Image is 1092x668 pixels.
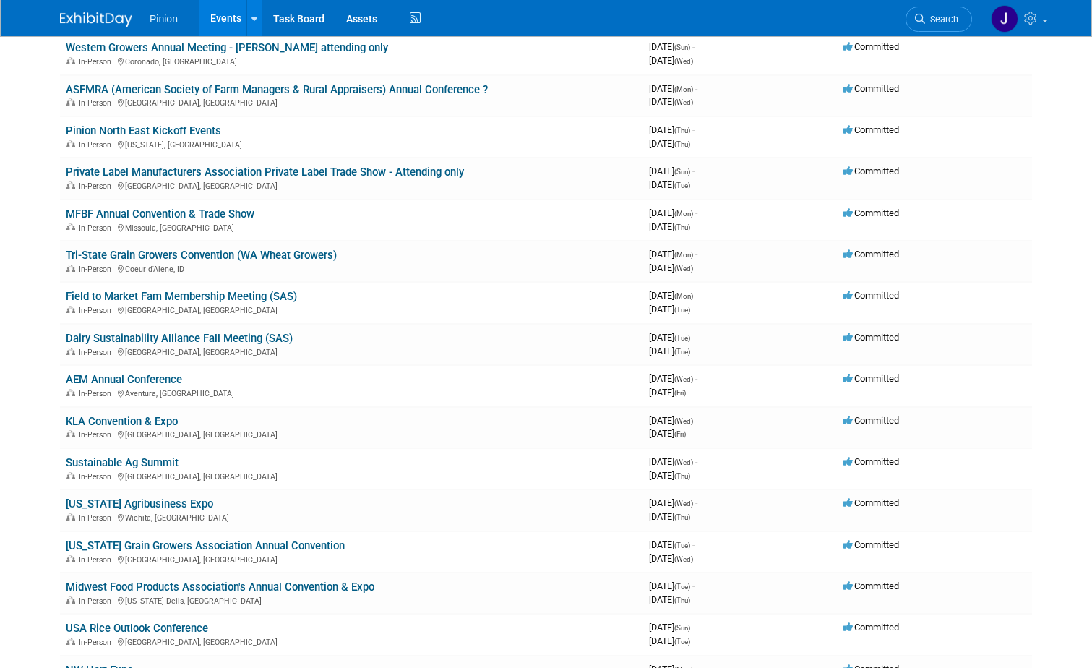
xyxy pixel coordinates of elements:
a: ASFMRA (American Society of Farm Managers & Rural Appraisers) Annual Conference ? [66,83,488,96]
span: Committed [843,124,899,135]
div: [US_STATE] Dells, [GEOGRAPHIC_DATA] [66,594,637,606]
span: - [692,622,695,633]
span: (Thu) [674,472,690,480]
span: In-Person [79,389,116,398]
span: Pinion [150,13,178,25]
span: - [692,41,695,52]
a: Field to Market Fam Membership Meeting (SAS) [66,290,297,303]
img: In-Person Event [66,181,75,189]
a: MFBF Annual Convention & Trade Show [66,207,254,220]
span: - [695,373,697,384]
span: Committed [843,415,899,426]
span: (Sun) [674,624,690,632]
span: [DATE] [649,138,690,149]
span: Committed [843,41,899,52]
span: (Wed) [674,555,693,563]
span: (Wed) [674,98,693,106]
span: (Thu) [674,223,690,231]
div: Aventura, [GEOGRAPHIC_DATA] [66,387,637,398]
span: - [695,415,697,426]
span: [DATE] [649,373,697,384]
span: Committed [843,166,899,176]
span: (Tue) [674,181,690,189]
span: Committed [843,83,899,94]
a: Midwest Food Products Association's Annual Convention & Expo [66,581,374,594]
a: Search [906,7,972,32]
span: (Tue) [674,638,690,646]
div: [GEOGRAPHIC_DATA], [GEOGRAPHIC_DATA] [66,304,637,315]
span: Committed [843,373,899,384]
span: Committed [843,290,899,301]
span: [DATE] [649,456,697,467]
span: Committed [843,622,899,633]
span: - [695,290,697,301]
span: (Fri) [674,430,686,438]
span: - [692,332,695,343]
a: Dairy Sustainability Alliance Fall Meeting (SAS) [66,332,293,345]
div: [GEOGRAPHIC_DATA], [GEOGRAPHIC_DATA] [66,470,637,481]
div: Wichita, [GEOGRAPHIC_DATA] [66,511,637,523]
span: [DATE] [649,635,690,646]
span: In-Person [79,472,116,481]
span: Committed [843,539,899,550]
span: [DATE] [649,539,695,550]
span: - [695,249,697,260]
a: Tri-State Grain Growers Convention (WA Wheat Growers) [66,249,337,262]
img: In-Person Event [66,430,75,437]
span: - [692,539,695,550]
img: In-Person Event [66,265,75,272]
span: (Wed) [674,458,693,466]
span: (Wed) [674,375,693,383]
img: In-Person Event [66,57,75,64]
img: In-Person Event [66,596,75,604]
span: Committed [843,249,899,260]
span: [DATE] [649,124,695,135]
span: Committed [843,332,899,343]
a: AEM Annual Conference [66,373,182,386]
img: In-Person Event [66,348,75,355]
span: [DATE] [649,428,686,439]
div: Coronado, [GEOGRAPHIC_DATA] [66,55,637,67]
span: In-Person [79,265,116,274]
span: - [692,581,695,591]
span: (Tue) [674,583,690,591]
span: In-Person [79,555,116,565]
div: [GEOGRAPHIC_DATA], [GEOGRAPHIC_DATA] [66,179,637,191]
div: [GEOGRAPHIC_DATA], [GEOGRAPHIC_DATA] [66,553,637,565]
img: In-Person Event [66,223,75,231]
span: (Mon) [674,85,693,93]
img: In-Person Event [66,555,75,562]
img: In-Person Event [66,140,75,147]
span: Committed [843,207,899,218]
span: In-Person [79,430,116,440]
img: In-Person Event [66,513,75,521]
div: [GEOGRAPHIC_DATA], [GEOGRAPHIC_DATA] [66,635,637,647]
span: (Tue) [674,306,690,314]
span: [DATE] [649,594,690,605]
span: Committed [843,497,899,508]
a: Western Growers Annual Meeting - [PERSON_NAME] attending only [66,41,388,54]
span: [DATE] [649,553,693,564]
a: Private Label Manufacturers Association Private Label Trade Show - Attending only [66,166,464,179]
span: (Tue) [674,348,690,356]
span: Committed [843,581,899,591]
span: - [695,207,697,218]
span: [DATE] [649,470,690,481]
span: (Wed) [674,417,693,425]
span: In-Person [79,306,116,315]
img: Jennifer Plumisto [991,5,1018,33]
span: (Mon) [674,210,693,218]
span: In-Person [79,638,116,647]
a: [US_STATE] Grain Growers Association Annual Convention [66,539,345,552]
span: (Thu) [674,127,690,134]
span: In-Person [79,596,116,606]
img: In-Person Event [66,306,75,313]
span: (Mon) [674,251,693,259]
span: In-Person [79,181,116,191]
img: In-Person Event [66,472,75,479]
span: (Thu) [674,513,690,521]
span: - [695,83,697,94]
span: [DATE] [649,387,686,398]
span: (Wed) [674,265,693,273]
span: - [695,497,697,508]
